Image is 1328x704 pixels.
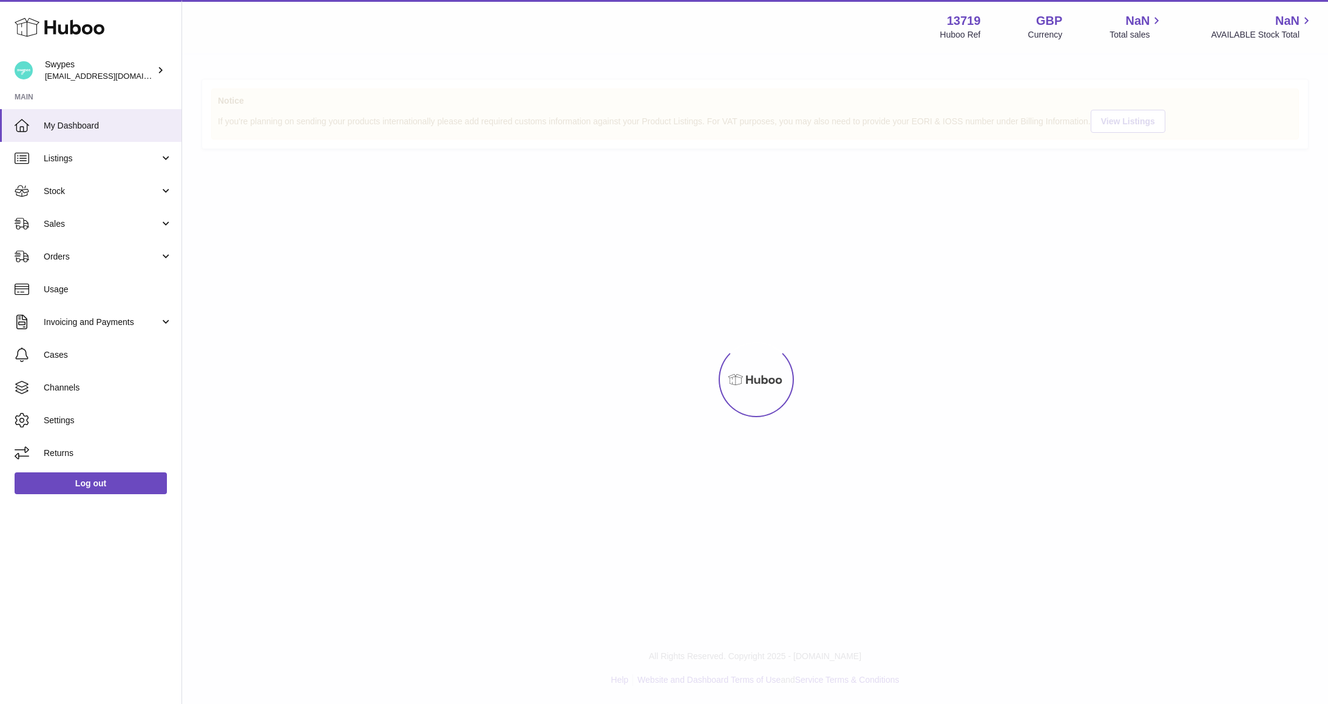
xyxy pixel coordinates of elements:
[44,186,160,197] span: Stock
[1028,29,1063,41] div: Currency
[1109,13,1164,41] a: NaN Total sales
[15,61,33,79] img: hello@swypes.co.uk
[44,382,172,394] span: Channels
[1036,13,1062,29] strong: GBP
[44,415,172,426] span: Settings
[44,251,160,263] span: Orders
[45,59,154,82] div: Swypes
[940,29,981,41] div: Huboo Ref
[44,218,160,230] span: Sales
[44,448,172,459] span: Returns
[15,472,167,494] a: Log out
[1211,29,1313,41] span: AVAILABLE Stock Total
[44,317,160,328] span: Invoicing and Payments
[44,349,172,361] span: Cases
[1275,13,1299,29] span: NaN
[45,71,178,81] span: [EMAIL_ADDRESS][DOMAIN_NAME]
[44,284,172,295] span: Usage
[44,120,172,132] span: My Dashboard
[1109,29,1164,41] span: Total sales
[1211,13,1313,41] a: NaN AVAILABLE Stock Total
[44,153,160,164] span: Listings
[1125,13,1150,29] span: NaN
[947,13,981,29] strong: 13719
